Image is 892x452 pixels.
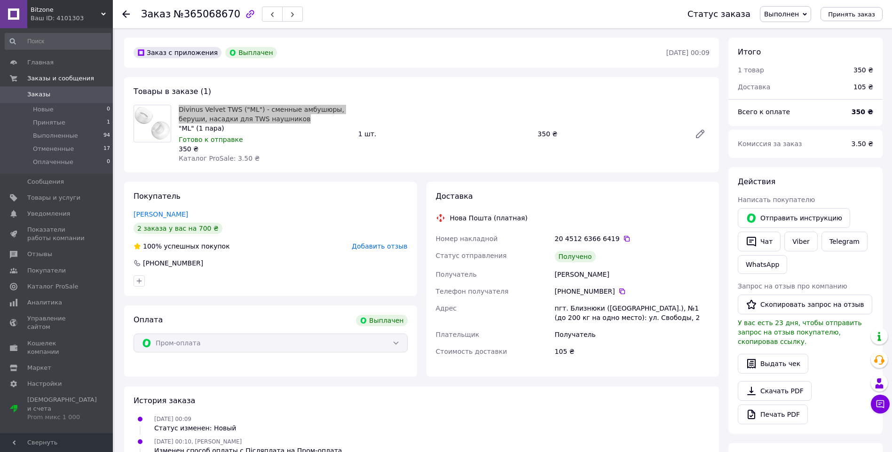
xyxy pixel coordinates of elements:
span: Оплата [134,315,163,324]
a: WhatsApp [738,255,787,274]
span: Доставка [436,192,473,201]
div: Получено [555,251,596,262]
span: Управление сайтом [27,314,87,331]
span: №365068670 [174,8,240,20]
span: Маркет [27,364,51,372]
span: [DATE] 00:10, [PERSON_NAME] [154,438,242,445]
span: 1 товар [738,66,764,74]
span: 0 [107,158,110,166]
span: [DEMOGRAPHIC_DATA] и счета [27,396,97,421]
time: [DATE] 00:09 [666,49,710,56]
span: Заказ [141,8,171,20]
div: 350 ₴ [179,144,351,154]
span: Выполнен [764,10,799,18]
a: Скачать PDF [738,381,812,401]
div: Статус изменен: Новый [154,423,236,433]
div: Статус заказа [687,9,750,19]
div: [PHONE_NUMBER] [555,287,710,296]
span: Получатель [436,271,477,278]
span: Аналитика [27,298,62,307]
a: Редактировать [691,125,710,143]
div: Получатель [553,326,711,343]
div: "ML" (1 пара) [179,124,351,133]
span: 94 [103,132,110,140]
span: Каталог ProSale: 3.50 ₴ [179,155,260,162]
div: 1 шт. [355,127,534,140]
span: Принять заказ [828,11,875,18]
span: Bitzone [31,6,101,14]
button: Скопировать запрос на отзыв [738,295,872,314]
div: Заказ с приложения [134,47,221,58]
span: Готово к отправке [179,136,243,143]
span: Всего к оплате [738,108,790,116]
span: Написать покупателю [738,196,815,203]
span: 1 [107,118,110,127]
span: Действия [738,177,775,186]
span: Заказы и сообщения [27,74,94,83]
div: Нова Пошта (платная) [448,213,530,223]
a: Печать PDF [738,405,808,424]
a: [PERSON_NAME] [134,210,188,218]
span: Статус отправления [436,252,507,259]
div: [PERSON_NAME] [553,266,711,283]
button: Отправить инструкцию [738,208,850,228]
span: Доставка [738,83,770,91]
span: Каталог ProSale [27,282,78,291]
span: Добавить отзыв [352,242,407,250]
button: Чат с покупателем [871,395,890,413]
span: Товары и услуги [27,194,80,202]
span: История заказа [134,396,195,405]
div: 350 ₴ [534,127,687,140]
span: Стоимость доставки [436,348,507,355]
div: Выплачен [356,315,407,326]
span: 17 [103,145,110,153]
span: [DATE] 00:09 [154,416,191,422]
span: Отмененные [33,145,74,153]
span: Новые [33,105,54,114]
span: Комиссия за заказ [738,140,802,148]
span: Кошелек компании [27,339,87,356]
div: Ваш ID: 4101303 [31,14,113,23]
div: 105 ₴ [553,343,711,360]
div: 2 заказа у вас на 700 ₴ [134,223,222,234]
span: 100% [143,242,162,250]
span: Главная [27,58,54,67]
div: Вернуться назад [122,9,130,19]
span: Покупатели [27,266,66,275]
a: Divinus Velvet TWS ("ML") - сменные амбушюры, беруши, насадки для TWS наушников [179,106,344,123]
span: Уведомления [27,210,70,218]
div: 105 ₴ [848,77,879,97]
button: Принять заказ [821,7,883,21]
span: 0 [107,105,110,114]
b: 350 ₴ [852,108,873,116]
span: Итого [738,47,761,56]
button: Чат [738,232,781,251]
span: У вас есть 23 дня, чтобы отправить запрос на отзыв покупателю, скопировав ссылку. [738,319,862,345]
div: 20 4512 6366 6419 [555,234,710,243]
span: Сообщения [27,178,64,186]
div: Prom микс 1 000 [27,413,97,421]
input: Поиск [5,33,111,50]
span: Оплаченные [33,158,73,166]
div: Выплачен [225,47,276,58]
img: Divinus Velvet TWS ("ML") - сменные амбушюры, беруши, насадки для TWS наушников [134,107,171,141]
span: Адрес [436,304,457,312]
div: пгт. Близнюки ([GEOGRAPHIC_DATA].), №1 (до 200 кг на одно место): ул. Свободы, 2 [553,300,711,326]
span: Номер накладной [436,235,498,242]
span: Товары в заказе (1) [134,87,211,96]
span: 3.50 ₴ [852,140,873,148]
span: Настройки [27,380,62,388]
span: Показатели работы компании [27,226,87,242]
div: успешных покупок [134,242,230,251]
span: Плательщик [436,331,480,338]
div: 350 ₴ [853,65,873,75]
div: [PHONE_NUMBER] [142,258,204,268]
span: Запрос на отзыв про компанию [738,282,847,290]
a: Telegram [821,232,868,251]
span: Заказы [27,90,50,99]
span: Принятые [33,118,65,127]
button: Выдать чек [738,354,808,374]
a: Viber [784,232,817,251]
span: Телефон получателя [436,288,509,295]
span: Покупатель [134,192,181,201]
